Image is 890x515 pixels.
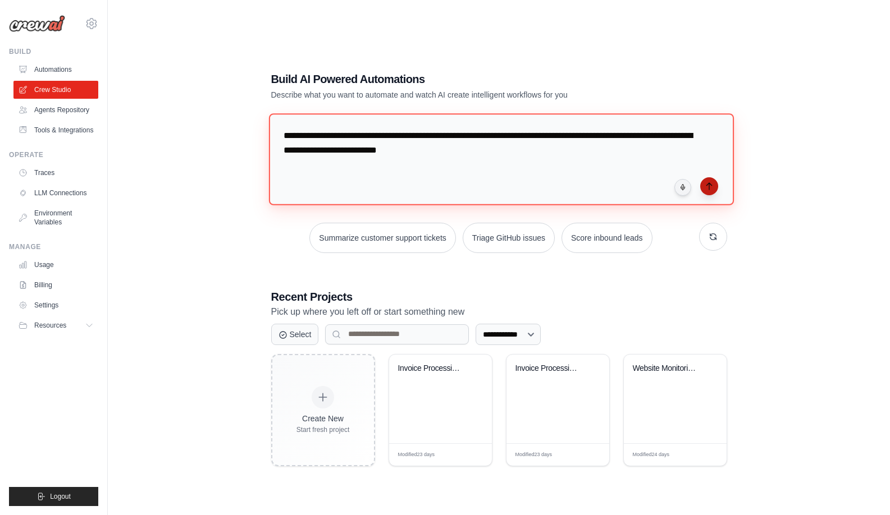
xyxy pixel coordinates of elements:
a: Traces [13,164,98,182]
a: Crew Studio [13,81,98,99]
span: Edit [700,450,709,459]
a: Settings [13,296,98,314]
p: Describe what you want to automate and watch AI create intelligent workflows for you [271,89,649,100]
button: Resources [13,316,98,334]
span: Modified 23 days [515,451,553,459]
img: Logo [9,15,65,32]
span: Modified 23 days [398,451,435,459]
span: Resources [34,321,66,330]
a: Usage [13,256,98,274]
span: Edit [465,450,474,459]
div: Manage [9,242,98,251]
a: Tools & Integrations [13,121,98,139]
button: Score inbound leads [562,223,652,253]
button: Logout [9,487,98,506]
div: Website Monitoring & Alerting System [633,364,701,374]
a: Agents Repository [13,101,98,119]
div: Start fresh project [296,425,350,434]
div: Invoice Processing Automation [515,364,583,374]
div: Create New [296,413,350,424]
button: Select [271,324,319,345]
button: Get new suggestions [699,223,727,251]
a: LLM Connections [13,184,98,202]
div: Operate [9,150,98,159]
a: Environment Variables [13,204,98,231]
span: Logout [50,492,71,501]
div: Build [9,47,98,56]
h1: Build AI Powered Automations [271,71,649,87]
button: Click to speak your automation idea [674,179,691,196]
div: Invoice Processing Automation [398,364,466,374]
button: Summarize customer support tickets [309,223,455,253]
a: Automations [13,61,98,79]
a: Billing [13,276,98,294]
p: Pick up where you left off or start something new [271,305,727,319]
h3: Recent Projects [271,289,727,305]
span: Edit [582,450,592,459]
span: Modified 24 days [633,451,670,459]
button: Triage GitHub issues [463,223,555,253]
